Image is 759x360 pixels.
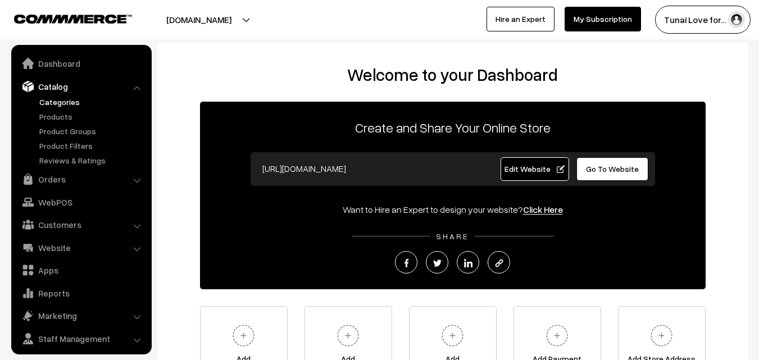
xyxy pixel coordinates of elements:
[14,238,148,258] a: Website
[14,283,148,303] a: Reports
[523,204,563,215] a: Click Here
[200,203,706,216] div: Want to Hire an Expert to design your website?
[437,320,468,351] img: plus.svg
[14,306,148,326] a: Marketing
[333,320,363,351] img: plus.svg
[14,329,148,349] a: Staff Management
[14,260,148,280] a: Apps
[37,140,148,152] a: Product Filters
[14,53,148,74] a: Dashboard
[14,11,112,25] a: COMMMERCE
[14,76,148,97] a: Catalog
[728,11,745,28] img: user
[37,154,148,166] a: Reviews & Ratings
[646,320,677,351] img: plus.svg
[169,65,737,85] h2: Welcome to your Dashboard
[655,6,751,34] button: Tunai Love for…
[37,125,148,137] a: Product Groups
[430,231,475,241] span: SHARE
[576,157,649,181] a: Go To Website
[228,320,259,351] img: plus.svg
[14,15,132,23] img: COMMMERCE
[37,96,148,108] a: Categories
[565,7,641,31] a: My Subscription
[127,6,271,34] button: [DOMAIN_NAME]
[37,111,148,122] a: Products
[14,169,148,189] a: Orders
[586,164,639,174] span: Go To Website
[501,157,569,181] a: Edit Website
[14,215,148,235] a: Customers
[200,117,706,138] p: Create and Share Your Online Store
[542,320,572,351] img: plus.svg
[14,192,148,212] a: WebPOS
[505,164,565,174] span: Edit Website
[487,7,555,31] a: Hire an Expert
